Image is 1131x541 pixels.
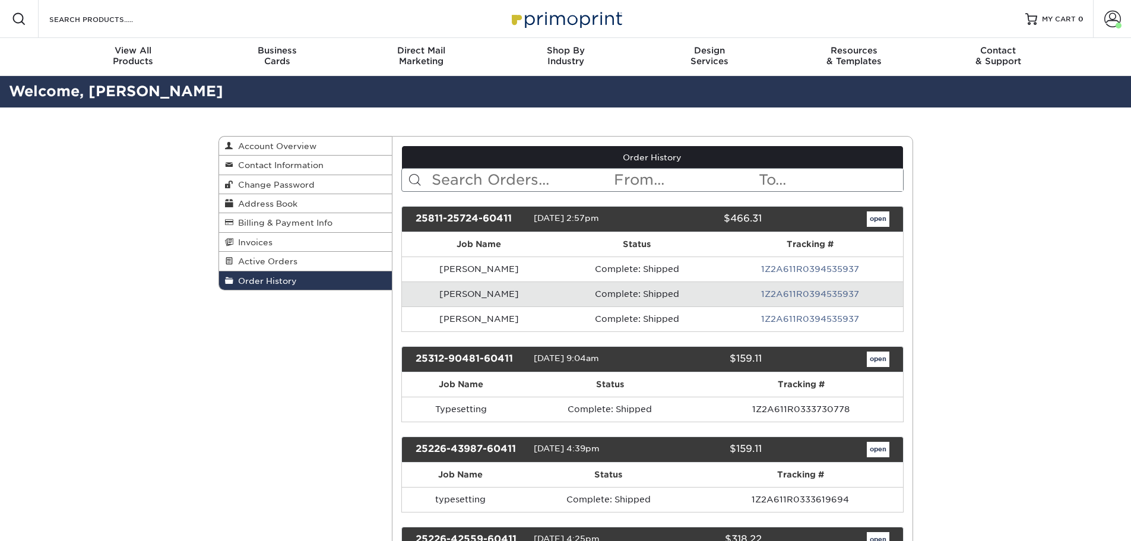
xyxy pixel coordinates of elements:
a: open [867,442,889,457]
a: Direct MailMarketing [349,38,493,76]
input: SEARCH PRODUCTS..... [48,12,164,26]
th: Tracking # [718,232,903,257]
input: Search Orders... [430,169,613,191]
a: Contact Information [219,156,392,175]
div: Cards [205,45,349,67]
div: $466.31 [644,211,771,227]
a: 1Z2A611R0394535937 [761,314,859,324]
span: Order History [233,276,297,286]
div: Industry [493,45,638,67]
div: 25312-90481-60411 [407,352,534,367]
a: Contact& Support [926,38,1070,76]
a: BusinessCards [205,38,349,76]
span: Design [638,45,782,56]
th: Status [520,372,699,397]
div: 25226-43987-60411 [407,442,534,457]
div: & Support [926,45,1070,67]
span: Address Book [233,199,297,208]
span: Contact Information [233,160,324,170]
td: Complete: Shipped [518,487,698,512]
span: Account Overview [233,141,316,151]
a: open [867,352,889,367]
a: Billing & Payment Info [219,213,392,232]
div: $159.11 [644,442,771,457]
div: Products [61,45,205,67]
a: Account Overview [219,137,392,156]
td: Complete: Shipped [556,306,718,331]
div: Services [638,45,782,67]
div: 25811-25724-60411 [407,211,534,227]
span: Resources [782,45,926,56]
td: Complete: Shipped [520,397,699,422]
span: [DATE] 4:39pm [534,444,600,453]
a: open [867,211,889,227]
span: 0 [1078,15,1084,23]
th: Status [556,232,718,257]
a: Address Book [219,194,392,213]
th: Job Name [402,463,518,487]
a: Change Password [219,175,392,194]
span: Direct Mail [349,45,493,56]
th: Job Name [402,232,556,257]
span: Contact [926,45,1070,56]
a: Order History [402,146,903,169]
span: View All [61,45,205,56]
span: Active Orders [233,257,297,266]
span: Change Password [233,180,315,189]
td: typesetting [402,487,518,512]
td: 1Z2A611R0333619694 [698,487,902,512]
a: Order History [219,271,392,290]
a: Resources& Templates [782,38,926,76]
a: DesignServices [638,38,782,76]
div: & Templates [782,45,926,67]
input: From... [613,169,758,191]
span: Billing & Payment Info [233,218,332,227]
a: 1Z2A611R0394535937 [761,289,859,299]
span: [DATE] 9:04am [534,353,599,363]
div: Marketing [349,45,493,67]
th: Tracking # [698,463,902,487]
img: Primoprint [506,6,625,31]
span: MY CART [1042,14,1076,24]
a: Shop ByIndustry [493,38,638,76]
div: $159.11 [644,352,771,367]
td: [PERSON_NAME] [402,281,556,306]
th: Job Name [402,372,520,397]
a: View AllProducts [61,38,205,76]
a: Invoices [219,233,392,252]
td: [PERSON_NAME] [402,306,556,331]
td: 1Z2A611R0333730778 [699,397,903,422]
td: Complete: Shipped [556,281,718,306]
th: Status [518,463,698,487]
th: Tracking # [699,372,903,397]
a: 1Z2A611R0394535937 [761,264,859,274]
td: Complete: Shipped [556,257,718,281]
a: Active Orders [219,252,392,271]
input: To... [758,169,902,191]
td: [PERSON_NAME] [402,257,556,281]
span: [DATE] 2:57pm [534,213,599,223]
td: Typesetting [402,397,520,422]
span: Business [205,45,349,56]
span: Shop By [493,45,638,56]
span: Invoices [233,238,273,247]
